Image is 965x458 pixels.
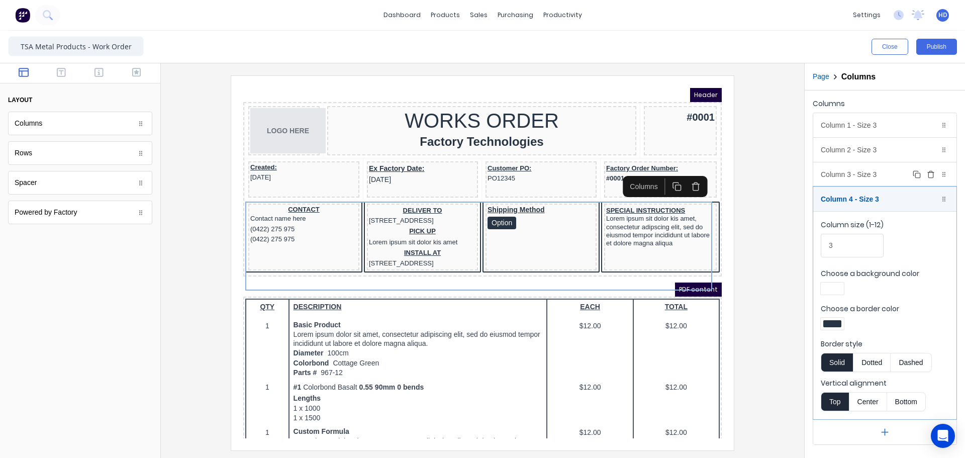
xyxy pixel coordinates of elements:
[382,93,419,104] div: Columns
[821,339,949,349] label: Border style
[493,8,538,23] div: purchasing
[244,75,351,96] div: Customer PO:PO12345
[15,177,37,188] div: Spacer
[8,201,152,224] div: Powered by Factory
[378,8,426,23] a: dashboard
[821,392,849,411] button: Top
[911,168,923,180] button: Duplicate
[821,268,949,279] label: Choose a background color
[848,8,886,23] div: settings
[813,162,956,187] div: Column 3 - Size 3
[853,353,891,372] button: Dotted
[7,126,114,136] div: Contact name here
[7,20,74,65] div: LOGO HERE
[925,168,937,180] button: Delete
[465,8,493,23] div: sales
[821,353,853,372] button: Solid
[821,220,884,234] div: Column size (1-12)
[891,353,931,372] button: Dashed
[916,39,957,55] button: Publish
[8,112,152,135] div: Columns
[363,118,471,160] div: SPECIAL INSTRUCTIONSLorem ipsum sit dolor kis amet, consectetur adipscing elit, sed do eiusmod te...
[432,195,478,209] span: PDF content
[821,378,949,388] label: Vertical alignment
[86,45,391,62] div: Factory Technologies
[15,8,30,23] img: Factory
[126,118,233,138] div: DELIVER TO[STREET_ADDRESS]
[887,392,926,411] button: Bottom
[821,304,949,314] label: Choose a border color
[15,207,77,218] div: Powered by Factory
[86,20,391,45] div: WORKS ORDER
[821,234,884,257] input: Column size (1-12)
[244,118,351,141] div: Shipping MethodOption
[813,138,956,162] div: Column 2 - Size 3
[363,75,471,96] div: Factory Order Number:#0001
[424,90,443,107] button: Duplicate
[403,20,471,37] div: #0001
[7,136,114,146] div: (0422) 275 975
[126,75,233,97] div: Ex Factory Date:[DATE]
[2,16,476,71] div: LOGO HEREWORKS ORDERFactory Technologies#0001
[7,146,114,156] div: (0422) 275 975
[426,8,465,23] div: products
[938,11,947,20] span: HD
[443,90,462,107] button: Delete
[8,171,152,195] div: Spacer
[2,71,476,114] div: Created:[DATE]Ex Factory Date:[DATE]Customer PO:PO12345Factory Order Number:#0001
[872,39,908,55] button: Close
[813,187,956,211] div: Column 4 - Size 3
[126,138,233,160] div: PICK UPLorem ipsum sit dolor kis amet
[15,118,42,129] div: Columns
[2,114,476,187] div: CONTACTContact name here(0422) 275 975(0422) 275 975DELIVER TO[STREET_ADDRESS]PICK UPLorem ipsum ...
[8,91,152,109] button: layout
[8,141,152,165] div: Rows
[849,392,887,411] button: Center
[126,160,233,180] div: INSTALL AT[STREET_ADDRESS]
[7,75,114,94] div: Created:[DATE]
[8,96,32,105] div: layout
[813,113,956,137] div: Column 1 - Size 3
[15,148,32,158] div: Rows
[8,36,144,56] input: Enter template name here
[841,72,876,81] h2: Columns
[813,71,829,82] button: Page
[813,99,957,113] div: Columns
[7,118,114,126] div: CONTACT
[931,424,955,448] div: Open Intercom Messenger
[538,8,587,23] div: productivity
